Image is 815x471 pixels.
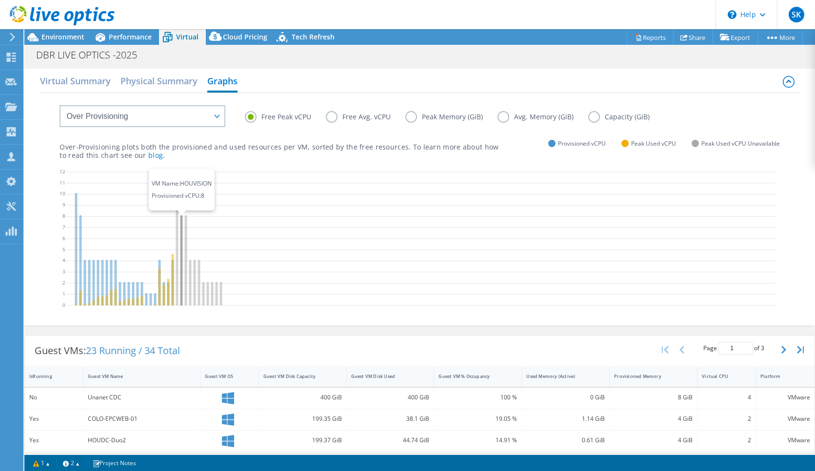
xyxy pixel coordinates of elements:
[757,30,803,45] a: More
[62,201,65,208] text: 9
[88,414,196,424] div: COLO-EPCWEB-01
[263,392,342,403] div: 400 GiB
[62,268,65,275] text: 3
[62,301,65,308] text: 0
[701,138,780,149] span: Peak Used vCPU Unavailable
[86,457,143,469] a: Project Notes
[351,414,430,424] div: 38.1 GiB
[56,457,86,469] a: 2
[702,392,751,403] div: 4
[558,138,606,149] span: Provisioned vCPU
[263,414,342,424] div: 199.35 GiB
[88,435,196,446] div: HOUDC-Duo2
[614,373,681,379] div: Provisioned Memory
[245,111,326,123] label: Free Peak vCPU
[588,111,664,123] label: Capacity (GiB)
[62,245,65,252] text: 5
[405,111,497,123] label: Peak Memory (GiB)
[60,179,65,186] text: 11
[29,373,67,379] div: IsRunning
[62,212,65,219] text: 8
[526,435,605,446] div: 0.61 GiB
[702,414,751,424] div: 2
[205,373,242,379] div: Guest VM OS
[109,32,152,41] span: Performance
[60,190,65,197] text: 10
[60,168,65,174] text: 12
[29,392,79,403] div: No
[718,342,753,355] input: jump to page
[789,7,804,22] span: SK
[326,111,405,123] label: Free Avg. vCPU
[526,414,605,424] div: 1.14 GiB
[631,138,676,149] span: Peak Used vCPU
[614,392,693,403] div: 8 GiB
[207,71,238,93] h2: Graphs
[41,32,84,41] span: Environment
[62,257,65,264] text: 4
[438,435,517,446] div: 14.91 %
[62,279,65,286] text: 2
[263,435,342,446] div: 199.37 GiB
[438,373,505,379] div: Guest VM % Occupancy
[760,392,810,403] div: VMware
[351,435,430,446] div: 44.74 GiB
[760,373,798,379] div: Platform
[62,290,65,297] text: 1
[62,234,65,241] text: 6
[88,373,184,379] div: Guest VM Name
[223,32,267,41] span: Cloud Pricing
[263,373,330,379] div: Guest VM Disk Capacity
[26,457,57,469] a: 1
[86,344,180,357] span: 23 Running / 34 Total
[627,30,674,45] a: Reports
[29,435,79,446] div: Yes
[713,30,758,45] a: Export
[728,10,736,19] svg: \n
[702,435,751,446] div: 2
[88,392,196,403] div: Unanet CDC
[703,342,764,355] span: Page of
[32,50,152,60] h1: DBR LIVE OPTICS -2025
[526,373,593,379] div: Used Memory (Active)
[614,414,693,424] div: 4 GiB
[497,111,588,123] label: Avg. Memory (GiB)
[25,336,190,366] div: Guest VMs:
[438,392,517,403] div: 100 %
[761,344,764,352] span: 3
[29,414,79,424] div: Yes
[673,30,713,45] a: Share
[614,435,693,446] div: 4 GiB
[702,373,739,379] div: Virtual CPU
[62,224,65,230] text: 7
[526,392,605,403] div: 0 GiB
[351,392,430,403] div: 400 GiB
[760,435,810,446] div: VMware
[292,32,335,41] span: Tech Refresh
[40,71,111,91] h2: Virtual Summary
[120,71,198,91] h2: Physical Summary
[60,143,498,159] p: Over-Provisioning plots both the provisioned and used resources per VM, sorted by the free resour...
[438,414,517,424] div: 19.05 %
[760,414,810,424] div: VMware
[148,151,163,160] a: blog
[176,32,199,41] span: Virtual
[351,373,418,379] div: Guest VM Disk Used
